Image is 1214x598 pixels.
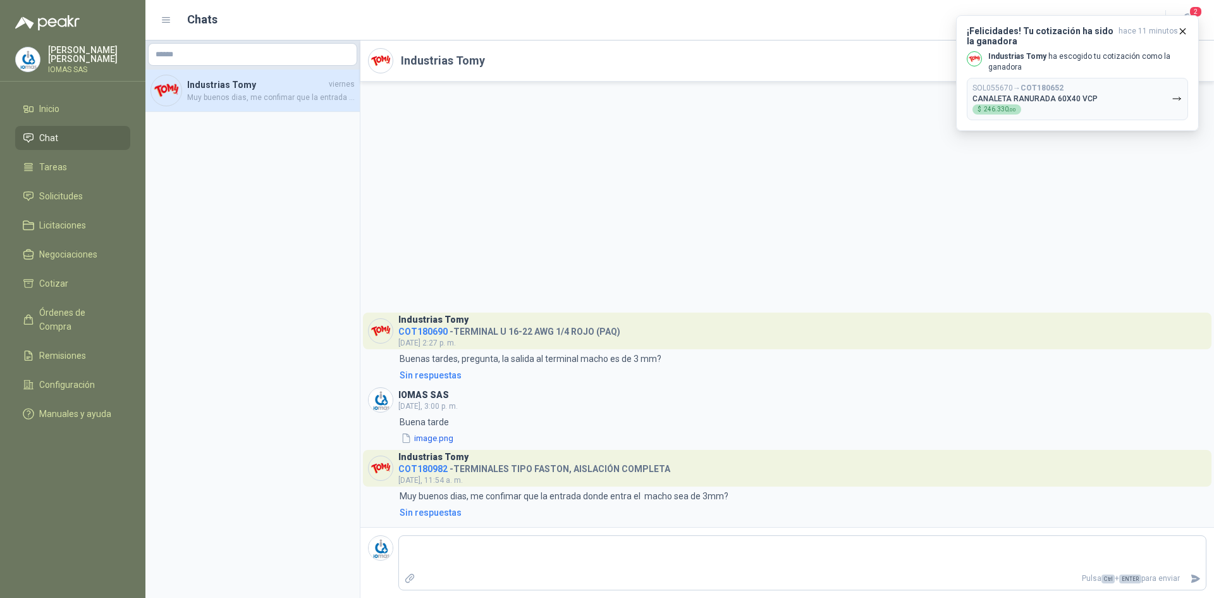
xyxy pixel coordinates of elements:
span: Órdenes de Compra [39,306,118,333]
button: SOL055670→COT180652CANALETA RANURADA 60X40 VCP$246.330,00 [967,78,1188,120]
span: Cotizar [39,277,68,290]
span: Ctrl [1101,575,1115,583]
img: Company Logo [369,319,393,343]
span: ENTER [1119,575,1141,583]
a: Company LogoIndustrias TomyviernesMuy buenos dias, me confimar que la entrada donde entra el mach... [145,70,360,112]
a: Solicitudes [15,184,130,208]
span: viernes [329,78,355,90]
div: Sin respuestas [400,368,462,382]
span: Remisiones [39,349,86,363]
a: Licitaciones [15,213,130,237]
p: [PERSON_NAME] [PERSON_NAME] [48,46,130,63]
span: Chat [39,131,58,145]
span: ,00 [1009,107,1016,113]
button: Enviar [1185,568,1206,590]
div: Sin respuestas [400,506,462,520]
a: Configuración [15,373,130,397]
h4: Industrias Tomy [187,78,326,92]
p: CANALETA RANURADA 60X40 VCP [972,94,1098,103]
a: Tareas [15,155,130,179]
span: Configuración [39,378,95,392]
span: Licitaciones [39,218,86,232]
span: Manuales y ayuda [39,407,111,421]
h1: Chats [187,11,218,28]
label: Adjuntar archivos [399,568,420,590]
img: Company Logo [151,75,181,106]
img: Company Logo [369,536,393,560]
p: Buenas tardes, pregunta, la salida al terminal macho es de 3 mm? [400,352,661,366]
p: SOL055670 → [972,84,1064,93]
p: Pulsa + para enviar [420,568,1186,590]
span: COT180982 [398,464,448,474]
h4: - TERMINALES TIPO FASTON, AISLACIÓN COMPLETA [398,461,670,473]
p: ha escogido tu cotización como la ganadora [988,51,1188,73]
a: Inicio [15,97,130,121]
span: Muy buenos dias, me confimar que la entrada donde entra el macho sea de 3mm? [187,92,355,104]
h4: - TERMINAL U 16-22 AWG 1/4 ROJO (PAQ) [398,323,620,335]
p: Muy buenos dias, me confimar que la entrada donde entra el macho sea de 3mm? [400,489,728,503]
span: [DATE] 2:27 p. m. [398,339,456,347]
h2: Industrias Tomy [401,52,485,70]
span: Tareas [39,160,67,174]
a: Remisiones [15,344,130,368]
span: [DATE], 11:54 a. m. [398,476,463,485]
a: Sin respuestas [397,368,1206,382]
span: Inicio [39,102,59,116]
b: Industrias Tomy [988,52,1046,61]
span: [DATE], 3:00 p. m. [398,402,458,411]
span: 2 [1189,6,1203,18]
div: $ [972,104,1021,115]
h3: ¡Felicidades! Tu cotización ha sido la ganadora [967,26,1113,46]
h3: Industrias Tomy [398,316,469,323]
span: Negociaciones [39,247,97,261]
img: Company Logo [369,388,393,412]
span: Solicitudes [39,189,83,203]
img: Company Logo [369,456,393,480]
img: Company Logo [967,52,981,66]
span: 246.330 [984,106,1016,113]
p: Buena tarde [400,415,455,429]
button: image.png [400,432,455,445]
img: Company Logo [369,49,393,73]
img: Logo peakr [15,15,80,30]
a: Órdenes de Compra [15,301,130,339]
img: Company Logo [16,47,40,72]
span: hace 11 minutos [1119,26,1178,46]
a: Cotizar [15,271,130,296]
button: ¡Felicidades! Tu cotización ha sido la ganadorahace 11 minutos Company LogoIndustrias Tomy ha esc... [956,15,1199,131]
a: Sin respuestas [397,506,1206,520]
a: Negociaciones [15,242,130,266]
button: 2 [1176,9,1199,32]
span: COT180690 [398,327,448,337]
a: Chat [15,126,130,150]
p: IOMAS SAS [48,66,130,73]
h3: IOMAS SAS [398,392,449,399]
h3: Industrias Tomy [398,454,469,461]
b: COT180652 [1021,84,1064,92]
a: Manuales y ayuda [15,402,130,426]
